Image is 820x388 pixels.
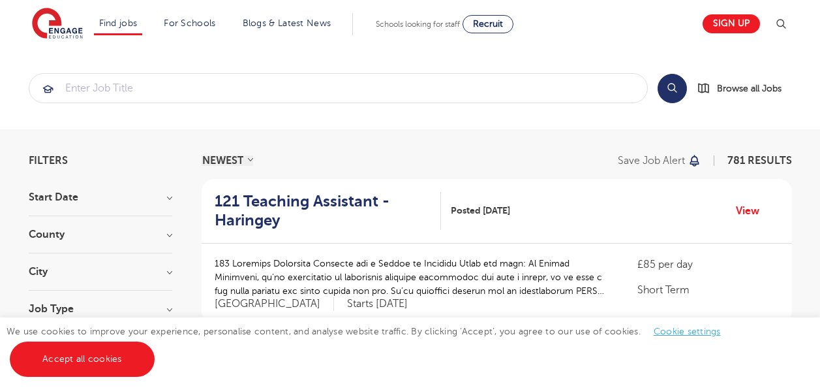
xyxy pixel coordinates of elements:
[703,14,760,33] a: Sign up
[164,18,215,28] a: For Schools
[463,15,513,33] a: Recruit
[29,74,647,103] input: Submit
[347,297,408,311] p: Starts [DATE]
[29,304,172,314] h3: Job Type
[29,267,172,277] h3: City
[215,257,612,298] p: 183 Loremips Dolorsita Consecte adi e Seddoe te Incididu Utlab etd magn: Al Enimad Minimveni, qu’...
[717,81,782,96] span: Browse all Jobs
[32,8,83,40] img: Engage Education
[29,192,172,202] h3: Start Date
[637,282,778,298] p: Short Term
[29,73,648,103] div: Submit
[451,204,510,218] span: Posted [DATE]
[215,192,442,230] a: 121 Teaching Assistant - Haringey
[736,202,769,219] a: View
[697,81,792,96] a: Browse all Jobs
[618,155,685,166] p: Save job alert
[10,342,155,377] a: Accept all cookies
[7,327,734,364] span: We use cookies to improve your experience, personalise content, and analyse website traffic. By c...
[29,229,172,240] h3: County
[654,327,721,336] a: Cookie settings
[376,20,460,29] span: Schools looking for staff
[215,192,431,230] h2: 121 Teaching Assistant - Haringey
[727,155,792,167] span: 781 RESULTS
[215,297,334,311] span: [GEOGRAPHIC_DATA]
[637,257,778,272] p: £85 per day
[29,155,68,166] span: Filters
[618,155,702,166] button: Save job alert
[99,18,138,28] a: Find jobs
[473,19,503,29] span: Recruit
[243,18,331,28] a: Blogs & Latest News
[658,74,687,103] button: Search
